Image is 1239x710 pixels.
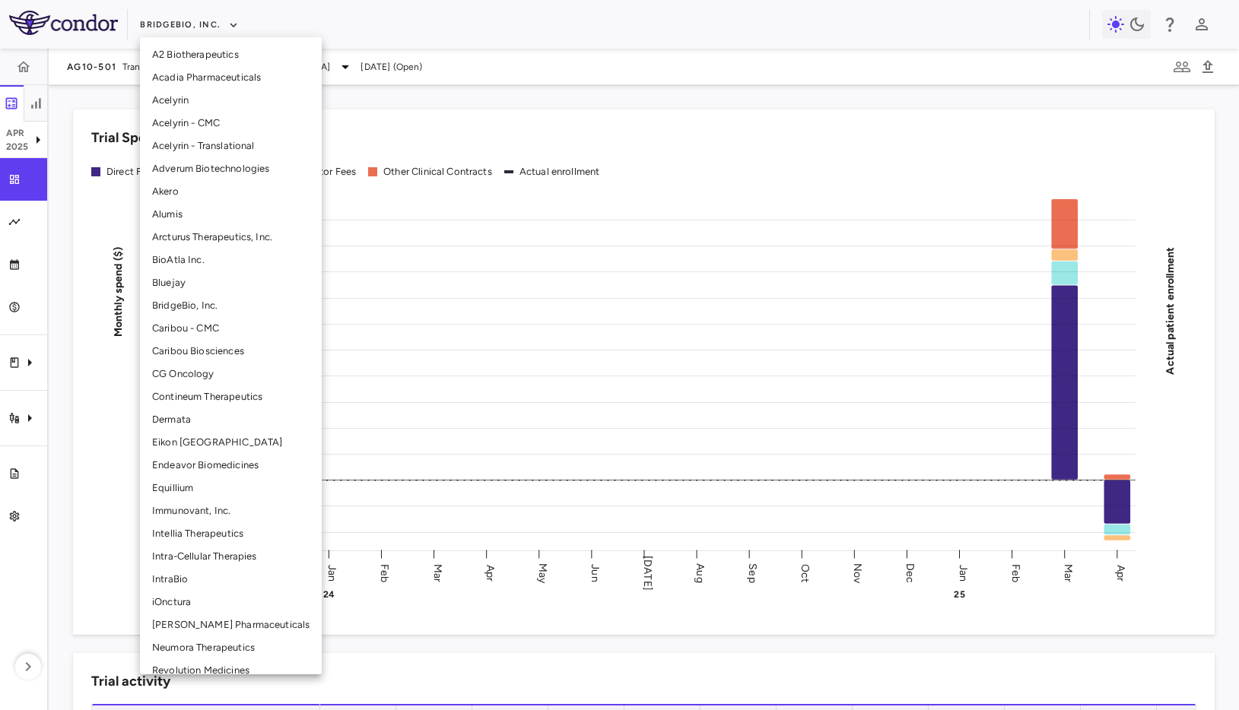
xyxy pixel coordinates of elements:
[140,385,322,408] li: Contineum Therapeutics
[140,43,322,66] li: A2 Biotherapeutics
[140,180,322,203] li: Akero
[140,454,322,477] li: Endeavor Biomedicines
[140,294,322,317] li: BridgeBio, Inc.
[140,157,322,180] li: Adverum Biotechnologies
[140,89,322,112] li: Acelyrin
[140,545,322,568] li: Intra-Cellular Therapies
[140,659,322,682] li: Revolution Medicines
[140,636,322,659] li: Neumora Therapeutics
[140,271,322,294] li: Bluejay
[140,317,322,340] li: Caribou - CMC
[140,135,322,157] li: Acelyrin - Translational
[140,112,322,135] li: Acelyrin - CMC
[140,340,322,363] li: Caribou Biosciences
[140,66,322,89] li: Acadia Pharmaceuticals
[140,568,322,591] li: IntraBio
[140,522,322,545] li: Intellia Therapeutics
[140,613,322,636] li: [PERSON_NAME] Pharmaceuticals
[140,431,322,454] li: Eikon [GEOGRAPHIC_DATA]
[140,249,322,271] li: BioAtla Inc.
[140,203,322,226] li: Alumis
[140,363,322,385] li: CG Oncology
[140,408,322,431] li: Dermata
[140,226,322,249] li: Arcturus Therapeutics, Inc.
[140,591,322,613] li: iOnctura
[140,477,322,499] li: Equillium
[140,499,322,522] li: Immunovant, Inc.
